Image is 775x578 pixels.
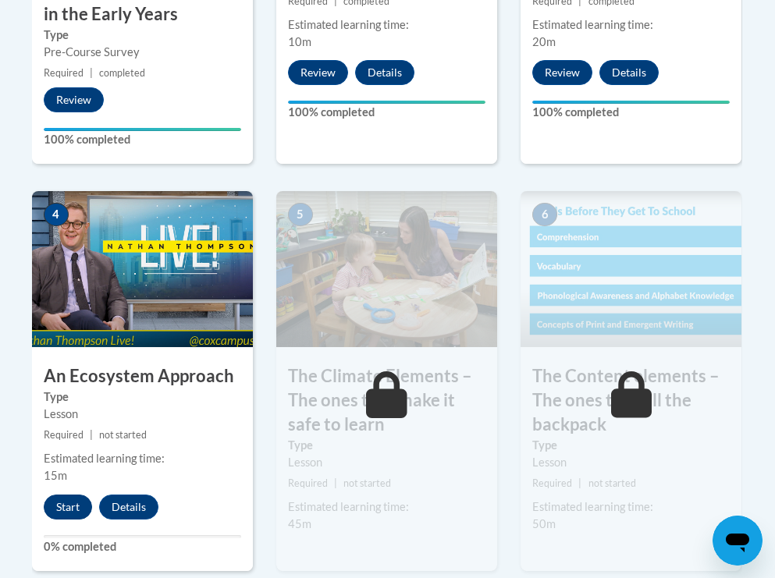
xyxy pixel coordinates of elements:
[599,60,659,85] button: Details
[521,191,741,347] img: Course Image
[276,364,497,436] h3: The Climate Elements – The ones that make it safe to learn
[44,44,241,61] div: Pre-Course Survey
[713,516,763,566] iframe: Button to launch messaging window
[288,16,485,34] div: Estimated learning time:
[44,131,241,148] label: 100% completed
[532,498,730,516] div: Estimated learning time:
[355,60,414,85] button: Details
[288,454,485,471] div: Lesson
[532,101,730,104] div: Your progress
[99,495,158,519] button: Details
[532,35,556,48] span: 20m
[32,191,253,347] img: Course Image
[532,203,557,226] span: 6
[44,128,241,131] div: Your progress
[44,469,67,482] span: 15m
[532,16,730,34] div: Estimated learning time:
[288,203,313,226] span: 5
[532,60,592,85] button: Review
[44,495,92,519] button: Start
[44,27,241,44] label: Type
[334,477,337,489] span: |
[343,477,391,489] span: not started
[44,203,69,226] span: 4
[90,67,93,79] span: |
[288,477,328,489] span: Required
[44,450,241,467] div: Estimated learning time:
[90,429,93,441] span: |
[276,191,497,347] img: Course Image
[532,517,556,530] span: 50m
[44,429,84,441] span: Required
[288,104,485,121] label: 100% completed
[44,87,104,112] button: Review
[99,429,147,441] span: not started
[288,60,348,85] button: Review
[288,498,485,516] div: Estimated learning time:
[532,454,730,471] div: Lesson
[99,67,145,79] span: completed
[588,477,636,489] span: not started
[532,477,572,489] span: Required
[532,437,730,454] label: Type
[288,35,311,48] span: 10m
[578,477,581,489] span: |
[44,538,241,555] label: 0% completed
[288,101,485,104] div: Your progress
[32,364,253,388] h3: An Ecosystem Approach
[288,437,485,454] label: Type
[521,364,741,436] h3: The Content elements – The ones that fill the backpack
[44,406,241,423] div: Lesson
[44,388,241,406] label: Type
[532,104,730,121] label: 100% completed
[44,67,84,79] span: Required
[288,517,311,530] span: 45m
